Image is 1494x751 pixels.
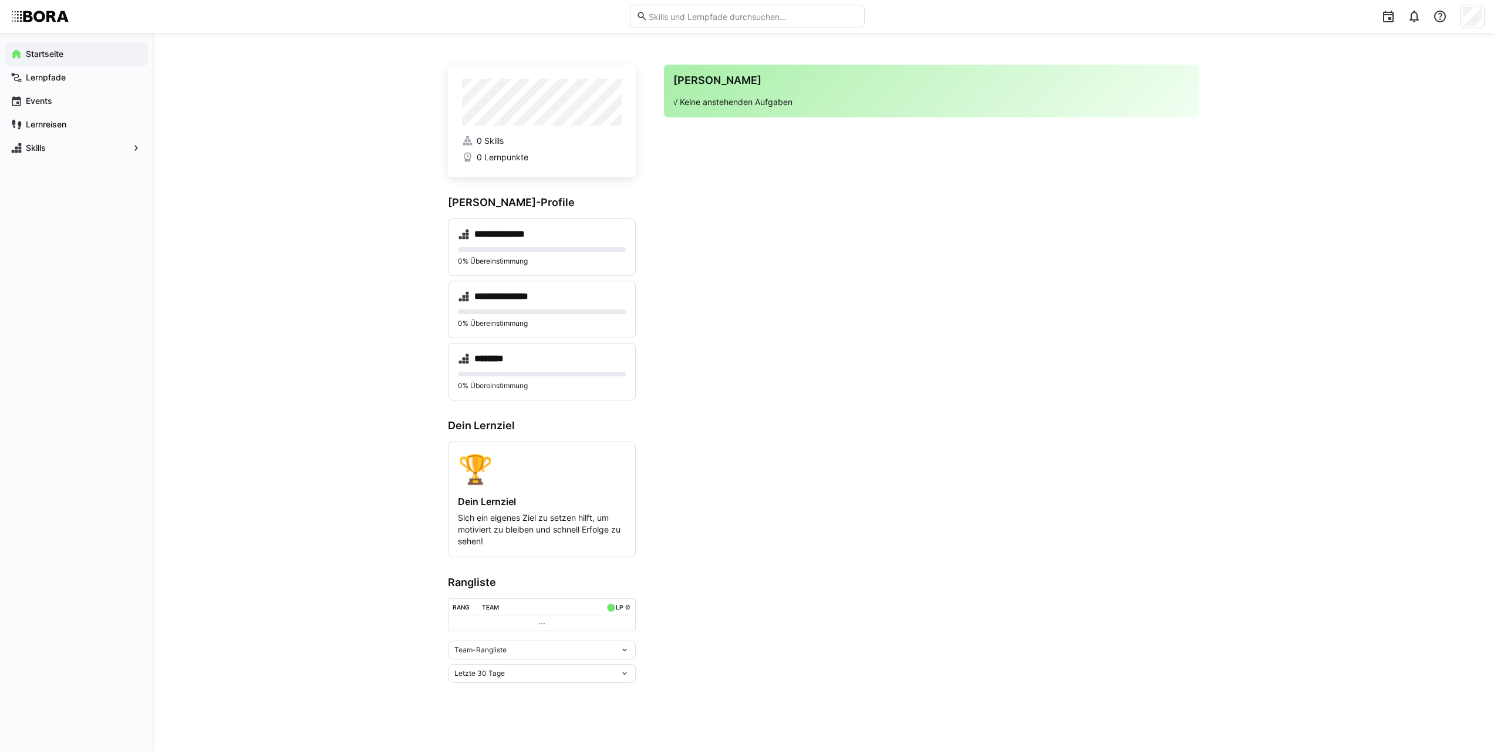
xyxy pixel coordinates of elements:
p: 0% Übereinstimmung [458,381,626,390]
span: 0 Lernpunkte [477,151,528,163]
h4: Dein Lernziel [458,496,626,507]
div: Team [482,604,499,611]
div: Rang [453,604,470,611]
h3: Dein Lernziel [448,419,636,432]
h3: [PERSON_NAME]-Profile [448,196,636,209]
span: Team-Rangliste [454,645,507,655]
p: √ Keine anstehenden Aufgaben [673,96,1190,108]
span: 0 Skills [477,135,504,147]
span: Letzte 30 Tage [454,669,505,678]
div: LP [616,604,623,611]
a: ø [625,601,630,611]
p: Sich ein eigenes Ziel zu setzen hilft, um motiviert zu bleiben und schnell Erfolge zu sehen! [458,512,626,547]
input: Skills und Lernpfade durchsuchen… [647,11,858,22]
h3: [PERSON_NAME] [673,74,1190,87]
p: 0% Übereinstimmung [458,257,626,266]
div: 🏆 [458,452,626,486]
h3: Rangliste [448,576,636,589]
p: 0% Übereinstimmung [458,319,626,328]
a: 0 Skills [462,135,622,147]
